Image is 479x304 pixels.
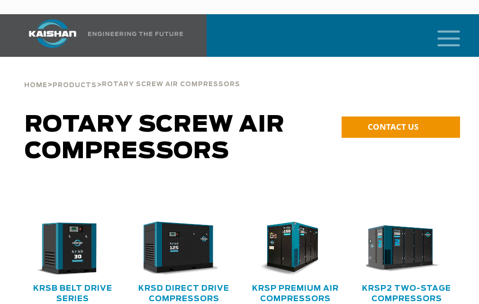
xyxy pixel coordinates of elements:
span: CONTACT US [368,121,418,132]
img: krsp150 [248,222,329,276]
span: Rotary Screw Air Compressors [25,114,285,163]
a: KRSB Belt Drive Series [33,285,112,303]
img: Engineering the future [88,32,183,36]
img: krsd125 [136,222,217,276]
img: krsb30 [25,222,106,276]
a: Kaishan USA [17,14,185,57]
div: krsb30 [32,222,113,276]
span: Rotary Screw Air Compressors [102,81,240,88]
img: kaishan logo [17,19,88,48]
span: Products [53,82,97,89]
div: krsp350 [366,222,447,276]
a: KRSP2 Two-Stage Compressors [362,285,451,303]
img: krsp350 [359,222,440,276]
a: Products [53,80,97,89]
a: mobile menu [434,27,450,44]
a: KRSP Premium Air Compressors [252,285,339,303]
div: krsp150 [255,222,336,276]
div: > > [24,57,240,93]
a: KRSD Direct Drive Compressors [138,285,229,303]
span: Home [24,82,47,89]
a: Home [24,80,47,89]
a: CONTACT US [342,116,460,138]
div: krsd125 [144,222,225,276]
